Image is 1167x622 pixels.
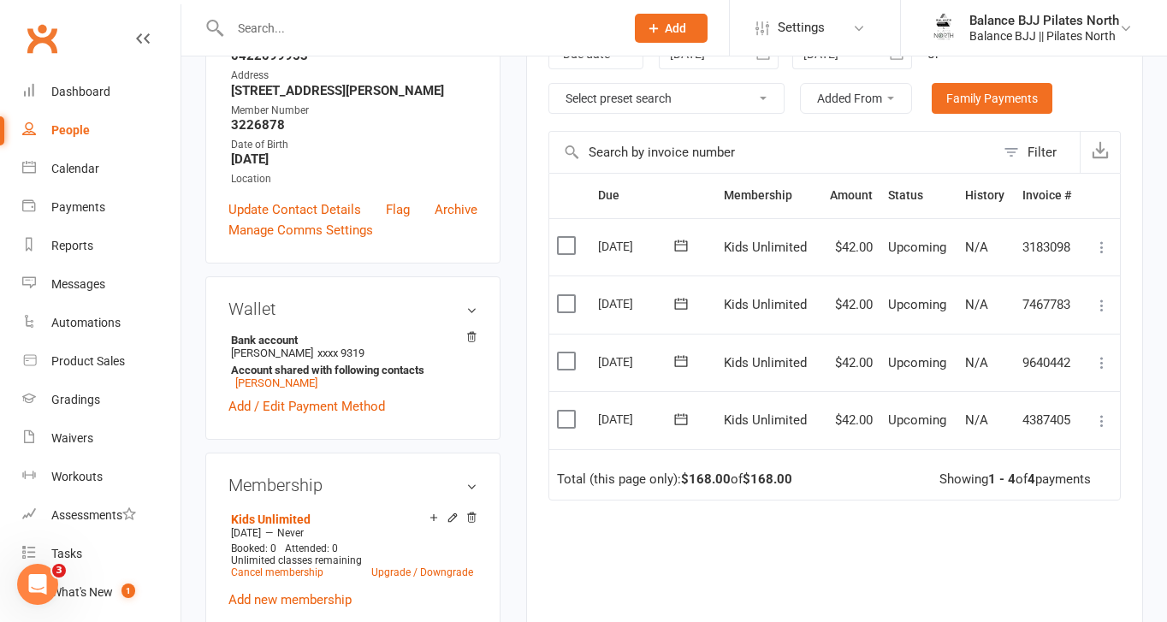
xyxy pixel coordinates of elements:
a: Automations [22,304,181,342]
span: [DATE] [231,527,261,539]
a: Add new membership [228,592,352,607]
span: Attended: 0 [285,542,338,554]
span: Upcoming [888,355,946,370]
div: Member Number [231,103,477,119]
span: Kids Unlimited [724,412,807,428]
span: Booked: 0 [231,542,276,554]
th: Membership [716,174,820,217]
span: N/A [965,297,988,312]
div: [DATE] [598,290,677,317]
div: Location [231,171,477,187]
a: Cancel membership [231,566,323,578]
strong: [STREET_ADDRESS][PERSON_NAME] [231,83,477,98]
a: Upgrade / Downgrade [371,566,473,578]
td: 7467783 [1015,275,1082,334]
h3: Wallet [228,299,477,318]
th: History [957,174,1015,217]
span: Add [665,21,686,35]
div: Workouts [51,470,103,483]
span: Never [277,527,304,539]
a: Add / Edit Payment Method [228,396,385,417]
a: Manage Comms Settings [228,220,373,240]
div: Messages [51,277,105,291]
div: What's New [51,585,113,599]
div: Automations [51,316,121,329]
span: Kids Unlimited [724,297,807,312]
div: Assessments [51,508,136,522]
button: Add [635,14,708,43]
td: 4387405 [1015,391,1082,449]
div: Balance BJJ Pilates North [969,13,1119,28]
div: Gradings [51,393,100,406]
div: People [51,123,90,137]
td: 9640442 [1015,334,1082,392]
div: [DATE] [598,348,677,375]
strong: Account shared with following contacts [231,364,469,376]
div: Tasks [51,547,82,560]
div: Reports [51,239,93,252]
div: Total (this page only): of [557,472,792,487]
a: Clubworx [21,17,63,60]
a: Archive [435,199,477,220]
strong: 4 [1028,471,1035,487]
span: Upcoming [888,240,946,255]
span: xxxx 9319 [317,347,364,359]
td: 3183098 [1015,218,1082,276]
input: Search... [225,16,613,40]
strong: [DATE] [231,151,477,167]
a: Calendar [22,150,181,188]
td: $42.00 [819,334,880,392]
a: Product Sales [22,342,181,381]
span: N/A [965,412,988,428]
li: [PERSON_NAME] [228,331,477,392]
a: Dashboard [22,73,181,111]
div: Calendar [51,162,99,175]
a: Gradings [22,381,181,419]
td: $42.00 [819,218,880,276]
strong: 1 - 4 [988,471,1016,487]
span: Settings [778,9,825,47]
div: Filter [1028,142,1057,163]
div: Date of Birth [231,137,477,153]
a: Waivers [22,419,181,458]
td: $42.00 [819,391,880,449]
strong: Bank account [231,334,469,347]
span: Upcoming [888,412,946,428]
button: Filter [995,132,1080,173]
div: Payments [51,200,105,214]
a: [PERSON_NAME] [235,376,317,389]
a: Messages [22,265,181,304]
th: Invoice # [1015,174,1082,217]
div: Dashboard [51,85,110,98]
div: [DATE] [598,406,677,432]
span: Unlimited classes remaining [231,554,362,566]
div: Waivers [51,431,93,445]
span: Kids Unlimited [724,355,807,370]
h3: Membership [228,476,477,495]
span: N/A [965,355,988,370]
span: Kids Unlimited [724,240,807,255]
a: People [22,111,181,150]
input: Search by invoice number [549,132,995,173]
td: $42.00 [819,275,880,334]
strong: $168.00 [681,471,731,487]
a: Flag [386,199,410,220]
div: Product Sales [51,354,125,368]
th: Amount [819,174,880,217]
div: Showing of payments [939,472,1091,487]
strong: $168.00 [743,471,792,487]
a: Reports [22,227,181,265]
a: Family Payments [932,83,1052,114]
div: — [227,526,477,540]
button: Added From [800,83,912,114]
span: Upcoming [888,297,946,312]
iframe: Intercom live chat [17,564,58,605]
strong: 3226878 [231,117,477,133]
a: Kids Unlimited [231,512,311,526]
div: Address [231,68,477,84]
a: Tasks [22,535,181,573]
a: What's New1 [22,573,181,612]
span: 3 [52,564,66,578]
img: thumb_image1754262066.png [927,11,961,45]
th: Due [590,174,716,217]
